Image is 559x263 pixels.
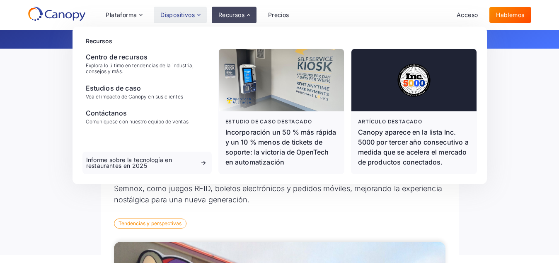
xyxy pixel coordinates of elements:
font: Canopy aparece en la lista Inc. 5000 por tercer año consecutivo a medida que se acelera el mercad... [358,128,469,166]
font: Incorporación un 50 % más rápida y un 10 % menos de tickets de soporte: la victoria de OpenTech e... [225,128,336,166]
font: Comuníquese con nuestro equipo de ventas [86,118,189,125]
font: Vea el impacto de Canopy en sus clientes [86,93,183,100]
a: Hablemos [489,7,531,23]
font: Dispositivos [160,11,195,18]
font: Hablemos [496,11,524,18]
a: Acceso [450,7,484,23]
font: Acceso [457,11,478,18]
a: Estudios de casoVea el impacto de Canopy en sus clientes [82,80,212,103]
div: Plataforma [99,7,149,23]
div: Dispositivos [154,7,207,23]
div: Recursos [212,7,257,23]
a: ContáctanosComuníquese con nuestro equipo de ventas [82,105,212,128]
font: Artículo destacado [358,118,422,125]
a: Informe sobre la tecnología en restaurantes en 2025 [82,152,212,174]
font: Precios [268,11,289,18]
font: Explora lo último en tendencias de la industria, consejos y más. [86,62,194,74]
font: Tendencias y perspectivas [119,220,182,226]
font: Recursos [218,11,244,18]
font: Plataforma [106,11,137,18]
a: Artículo destacadoCanopy aparece en la lista Inc. 5000 por tercer año consecutivo a medida que se... [351,49,477,174]
font: Estudio de caso destacado [225,118,312,125]
a: Estudio de caso destacadoIncorporación un 50 % más rápida y un 10 % menos de tickets de soporte: ... [219,49,344,174]
a: Centro de recursosExplora lo último en tendencias de la industria, consejos y más. [82,49,212,78]
font: Informe sobre la tecnología en restaurantes en 2025 [86,156,172,169]
font: Estudios de caso [86,84,141,92]
font: Recursos [86,37,113,44]
font: Contáctanos [86,109,127,117]
a: Precios [261,7,296,23]
font: Descubra cómo [PERSON_NAME] Cheese se modernizó con tecnología conectada de Semnox, como juegos R... [114,173,442,204]
font: Centro de recursos [86,53,148,61]
nav: Recursos [73,27,487,184]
